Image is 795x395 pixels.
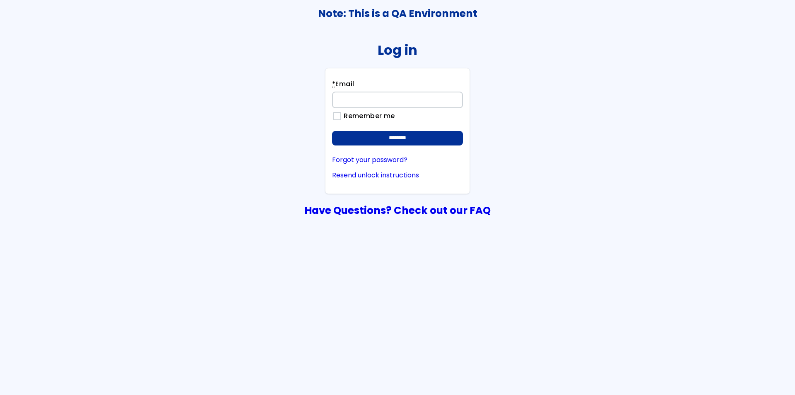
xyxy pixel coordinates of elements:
h2: Log in [378,42,417,58]
a: Resend unlock instructions [332,172,463,179]
label: Remember me [340,112,395,120]
abbr: required [332,79,335,89]
label: Email [332,79,354,92]
h3: Note: This is a QA Environment [0,8,795,19]
a: Forgot your password? [332,156,463,164]
a: Have Questions? Check out our FAQ [304,203,491,218]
